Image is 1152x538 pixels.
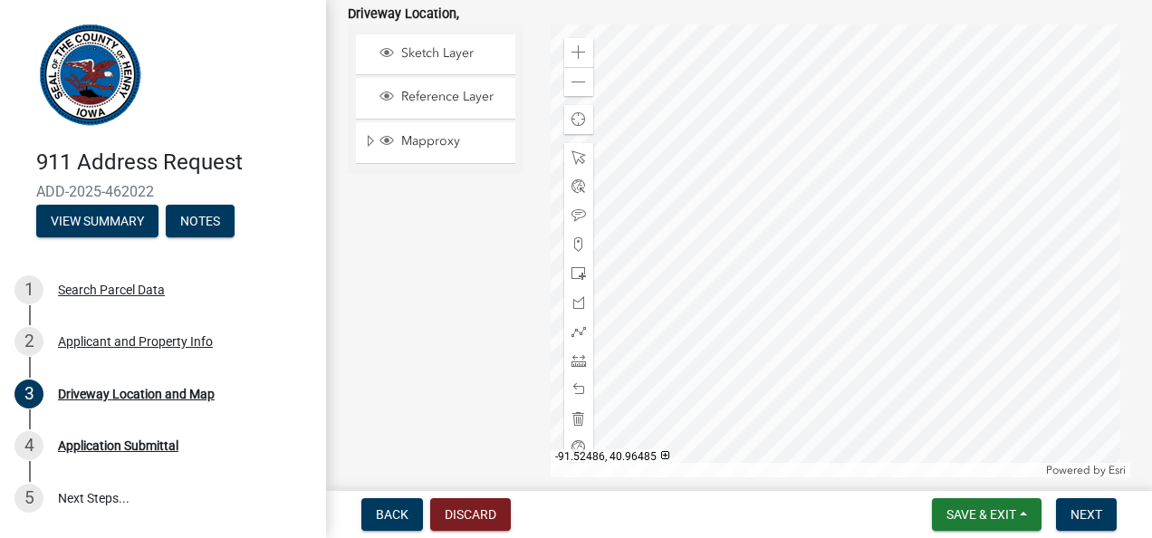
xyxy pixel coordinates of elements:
[14,379,43,408] div: 3
[430,498,511,531] button: Discard
[377,45,509,63] div: Sketch Layer
[564,67,593,96] div: Zoom out
[377,89,509,107] div: Reference Layer
[356,78,515,119] li: Reference Layer
[166,205,235,237] button: Notes
[1070,507,1102,522] span: Next
[36,215,158,229] wm-modal-confirm: Summary
[58,283,165,296] div: Search Parcel Data
[356,122,515,164] li: Mapproxy
[356,34,515,75] li: Sketch Layer
[36,19,144,130] img: Henry County, Iowa
[564,38,593,67] div: Zoom in
[1042,463,1130,477] div: Powered by
[14,431,43,460] div: 4
[377,133,509,151] div: Mapproxy
[946,507,1016,522] span: Save & Exit
[166,215,235,229] wm-modal-confirm: Notes
[361,498,423,531] button: Back
[1056,498,1117,531] button: Next
[58,388,215,400] div: Driveway Location and Map
[36,149,312,176] h4: 911 Address Request
[36,205,158,237] button: View Summary
[397,133,509,149] span: Mapproxy
[58,439,178,452] div: Application Submittal
[932,498,1042,531] button: Save & Exit
[58,335,213,348] div: Applicant and Property Info
[36,183,290,200] span: ADD-2025-462022
[397,45,509,62] span: Sketch Layer
[354,30,517,168] ul: Layer List
[1109,464,1126,476] a: Esri
[397,89,509,105] span: Reference Layer
[14,275,43,304] div: 1
[348,8,459,21] label: Driveway Location,
[564,105,593,134] div: Find my location
[363,133,377,152] span: Expand
[14,484,43,513] div: 5
[376,507,408,522] span: Back
[14,327,43,356] div: 2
